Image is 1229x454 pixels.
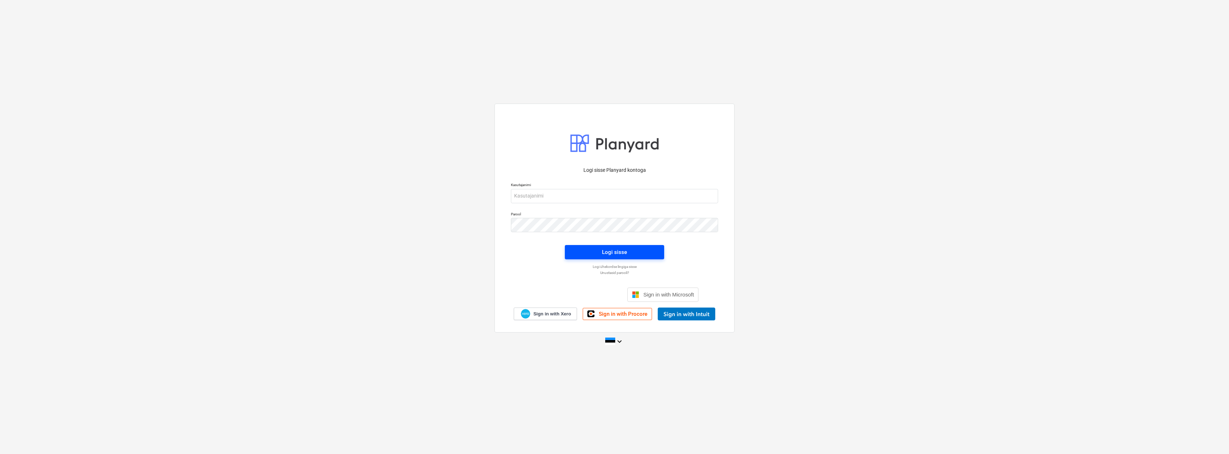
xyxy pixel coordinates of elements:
span: Sign in with Microsoft [643,291,694,298]
a: Sign in with Xero [514,308,577,320]
img: Microsoft logo [632,291,639,298]
a: Unustasid parooli? [507,270,722,275]
input: Kasutajanimi [511,189,718,203]
a: Sign in with Procore [583,308,652,320]
span: Sign in with Procore [599,311,647,317]
p: Logi sisse Planyard kontoga [511,166,718,174]
span: Sign in with Xero [533,311,571,317]
iframe: Sisselogimine Google'i nupu abil [527,287,625,303]
div: Logi sisse [602,248,627,257]
img: Xero logo [521,309,530,319]
i: keyboard_arrow_down [615,337,624,346]
p: Kasutajanimi [511,183,718,189]
a: Logi ühekordse lingiga sisse [507,264,722,269]
iframe: Chat Widget [1193,420,1229,454]
p: Parool [511,212,718,218]
button: Logi sisse [565,245,664,259]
